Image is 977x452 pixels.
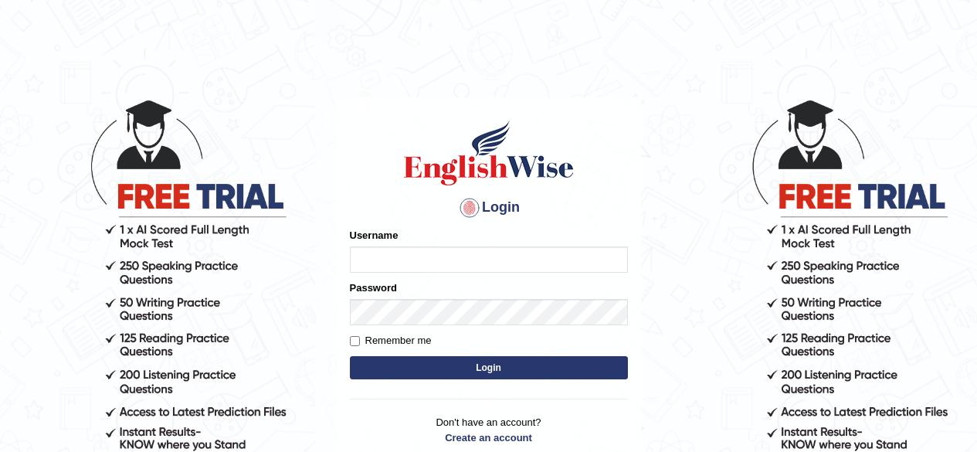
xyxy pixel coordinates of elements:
[350,333,432,348] label: Remember me
[350,336,360,346] input: Remember me
[350,430,628,445] a: Create an account
[350,356,628,379] button: Login
[350,195,628,220] h4: Login
[401,118,577,188] img: Logo of English Wise sign in for intelligent practice with AI
[350,228,399,243] label: Username
[350,280,397,295] label: Password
